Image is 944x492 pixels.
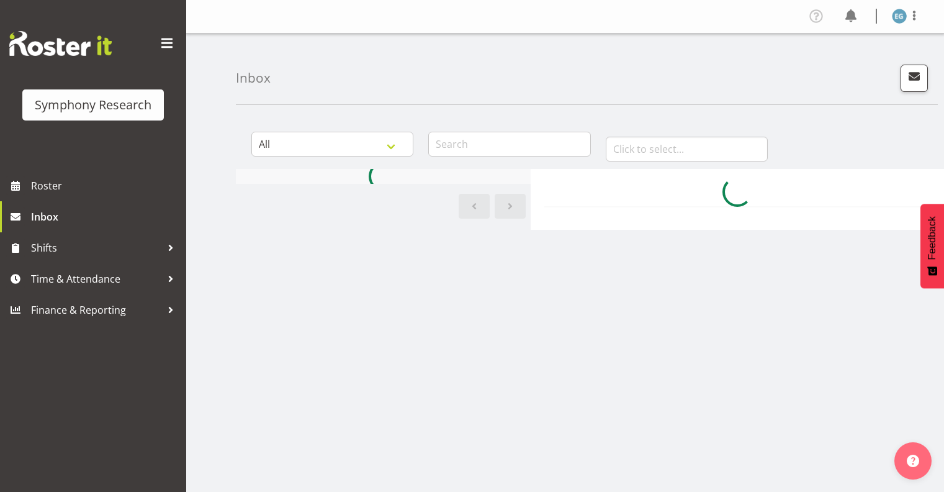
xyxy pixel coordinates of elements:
span: Inbox [31,207,180,226]
input: Click to select... [606,137,768,162]
span: Finance & Reporting [31,301,161,319]
a: Next page [495,194,526,219]
span: Feedback [927,216,938,260]
img: help-xxl-2.png [907,455,919,467]
input: Search [428,132,590,157]
button: Feedback - Show survey [920,204,944,288]
span: Roster [31,176,180,195]
span: Shifts [31,239,161,257]
span: Time & Attendance [31,270,161,288]
div: Symphony Research [35,96,151,114]
a: Previous page [459,194,490,219]
h4: Inbox [236,71,271,85]
img: evelyn-gray1866.jpg [892,9,907,24]
img: Rosterit website logo [9,31,112,56]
